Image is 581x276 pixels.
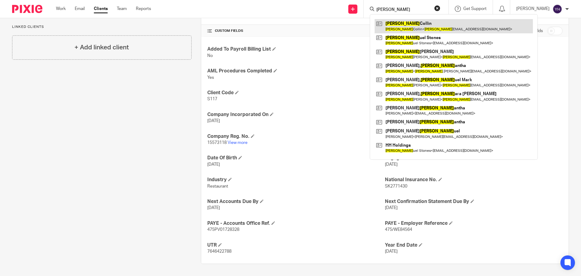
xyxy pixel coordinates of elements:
h4: Client Code [207,90,385,96]
img: Pixie [12,5,42,13]
h4: AML Procedures Completed [207,68,385,74]
a: Work [56,6,66,12]
span: 475PV01728328 [207,228,239,232]
h4: + Add linked client [74,43,129,52]
a: View more [228,141,248,145]
span: SK2771430 [385,184,407,188]
span: [DATE] [385,162,398,167]
span: [DATE] [207,162,220,167]
h4: CUSTOM FIELDS [207,28,385,33]
span: 475/WE84564 [385,228,412,232]
a: Team [117,6,127,12]
img: svg%3E [553,4,562,14]
h4: PAYE - Employer Reference [385,220,563,227]
p: Linked clients [12,25,192,29]
span: Get Support [463,7,487,11]
h4: Company Reg. No. [207,133,385,140]
span: [DATE] [385,249,398,254]
h4: UTR [207,242,385,248]
h4: National Insurance No. [385,177,563,183]
span: 15573118 [207,141,227,145]
h4: Next Confirmation Statement Due By [385,198,563,205]
h4: Company Incorporated On [207,111,385,118]
span: Yes [207,75,214,80]
span: S117 [207,97,217,101]
h4: Next Accounts Due By [207,198,385,205]
h4: Year End Date [385,242,563,248]
a: Reports [136,6,151,12]
h4: Industry [207,177,385,183]
span: No [207,54,213,58]
h4: Date Of Birth [207,155,385,161]
span: [DATE] [207,206,220,210]
span: Restaurant [207,184,228,188]
span: [DATE] [385,206,398,210]
input: Search [376,7,430,13]
p: [PERSON_NAME] [516,6,550,12]
a: Email [75,6,85,12]
h4: PAYE - Accounts Office Ref. [207,220,385,227]
span: 7646422788 [207,249,231,254]
h4: Added To Payroll Billing List [207,46,385,52]
span: [DATE] [207,119,220,123]
a: Clients [94,6,108,12]
button: Clear [434,5,440,11]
